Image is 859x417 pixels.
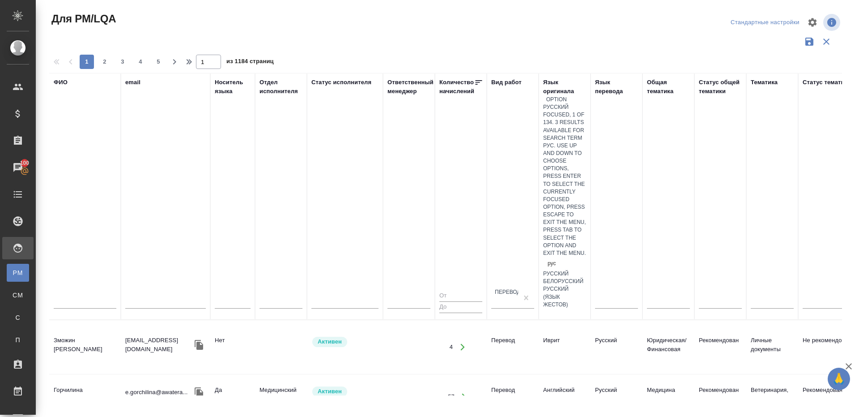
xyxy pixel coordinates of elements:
span: 🙏 [831,370,846,388]
div: 4 [450,343,453,352]
button: 🙏 [828,368,850,390]
div: Белорусский [543,278,586,285]
button: Скопировать [192,338,206,352]
div: Тематика [751,78,778,87]
td: Ветеринария, животноводство [746,381,798,413]
td: Личные документы [746,331,798,363]
button: Открыть работы [455,387,473,406]
button: 2 [98,55,112,69]
a: 100 [2,156,34,179]
a: PM [7,264,29,282]
div: Количество начислений [439,78,474,96]
div: Статус общей тематики [699,78,742,96]
div: Язык перевода [595,78,638,96]
div: split button [728,16,802,30]
div: Статус исполнителя [311,78,371,87]
a: С [7,309,29,327]
td: Горчилина [PERSON_NAME] [49,381,121,413]
span: Посмотреть информацию [823,14,842,31]
td: Медицинский [255,381,307,413]
span: Настроить таблицу [802,12,823,33]
span: Для PM/LQA [49,12,116,26]
td: Рекомендован [694,331,746,363]
span: 2 [98,57,112,66]
span: 100 [15,159,35,168]
p: Активен [318,337,342,346]
div: Носитель языка [215,78,251,96]
span: С [11,313,25,322]
button: Сохранить фильтры [801,33,818,50]
div: 57 [448,392,455,401]
td: Рекомендован [694,381,746,413]
p: e.gorchilina@awatera... [125,388,188,397]
span: 4 [133,57,148,66]
input: До [439,301,482,313]
div: Рядовой исполнитель: назначай с учетом рейтинга [311,336,378,348]
td: Русский [591,381,642,413]
div: email [125,78,140,87]
div: Рядовой исполнитель: назначай с учетом рейтинга [311,386,378,398]
button: 5 [151,55,166,69]
button: 4 [133,55,148,69]
td: Английский [539,381,591,413]
div: Вид работ [491,78,522,87]
div: Русский (язык жестов) [543,285,586,308]
span: 3 [115,57,130,66]
span: из 1184 страниц [226,56,274,69]
button: Открыть работы [453,338,472,356]
span: CM [11,291,25,300]
td: Иврит [539,331,591,363]
div: Общая тематика [647,78,690,96]
div: Статус тематики [803,78,851,87]
a: П [7,331,29,349]
button: 3 [115,55,130,69]
span: option Русский focused, 1 of 134. 3 results available for search term рус. Use Up and Down to cho... [543,96,586,256]
td: Перевод [487,381,539,413]
div: Русский [543,270,586,278]
td: Юридическая/Финансовая [642,331,694,363]
td: Нет [210,331,255,363]
div: Язык оригинала [543,78,586,96]
a: CM [7,286,29,304]
div: Перевод [495,288,520,296]
span: 5 [151,57,166,66]
div: Отдел исполнителя [259,78,302,96]
p: Активен [318,387,342,396]
p: [EMAIL_ADDRESS][DOMAIN_NAME] [125,336,192,354]
td: Медицина [642,381,694,413]
td: Русский [591,331,642,363]
div: Ответственный менеджер [387,78,434,96]
span: П [11,335,25,344]
td: Да [210,381,255,413]
span: PM [11,268,25,277]
button: Сбросить фильтры [818,33,835,50]
button: Скопировать [192,386,206,399]
div: ФИО [54,78,68,87]
td: Перевод [487,331,539,363]
input: От [439,291,482,302]
td: Зможин [PERSON_NAME] [49,331,121,363]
